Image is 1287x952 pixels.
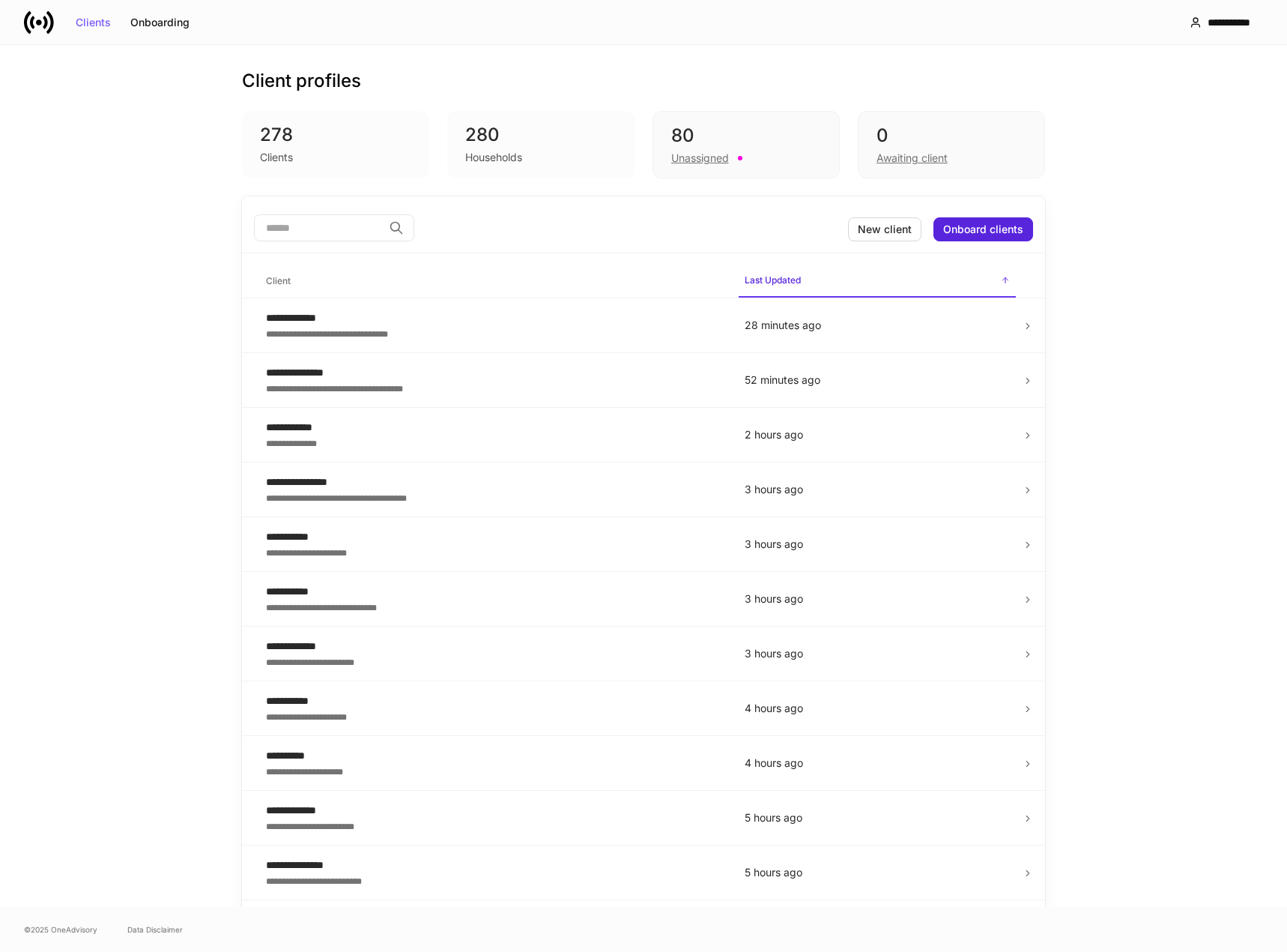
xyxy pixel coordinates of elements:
[242,69,361,93] h3: Client profiles
[260,266,727,297] span: Client
[671,151,729,166] div: Unassigned
[465,150,522,165] div: Households
[745,810,1010,825] p: 5 hours ago
[745,318,1010,333] p: 28 minutes ago
[24,924,97,936] span: © 2025 OneAdvisory
[745,701,1010,716] p: 4 hours ago
[266,274,291,288] h6: Client
[76,17,111,28] div: Clients
[671,124,821,148] div: 80
[933,217,1033,241] button: Onboard clients
[260,150,293,165] div: Clients
[121,10,199,34] button: Onboarding
[745,273,801,287] h6: Last Updated
[745,482,1010,497] p: 3 hours ago
[130,17,190,28] div: Onboarding
[745,591,1010,606] p: 3 hours ago
[260,123,411,147] div: 278
[739,265,1016,298] span: Last Updated
[465,123,617,147] div: 280
[127,924,183,936] a: Data Disclaimer
[858,224,912,235] div: New client
[745,373,1010,388] p: 52 minutes ago
[745,646,1010,661] p: 3 hours ago
[745,865,1010,880] p: 5 hours ago
[943,224,1023,235] div: Onboard clients
[876,151,948,166] div: Awaiting client
[848,217,921,241] button: New client
[858,111,1045,178] div: 0Awaiting client
[745,756,1010,771] p: 4 hours ago
[745,427,1010,442] p: 2 hours ago
[876,124,1026,148] div: 0
[652,111,840,178] div: 80Unassigned
[745,537,1010,552] p: 3 hours ago
[66,10,121,34] button: Clients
